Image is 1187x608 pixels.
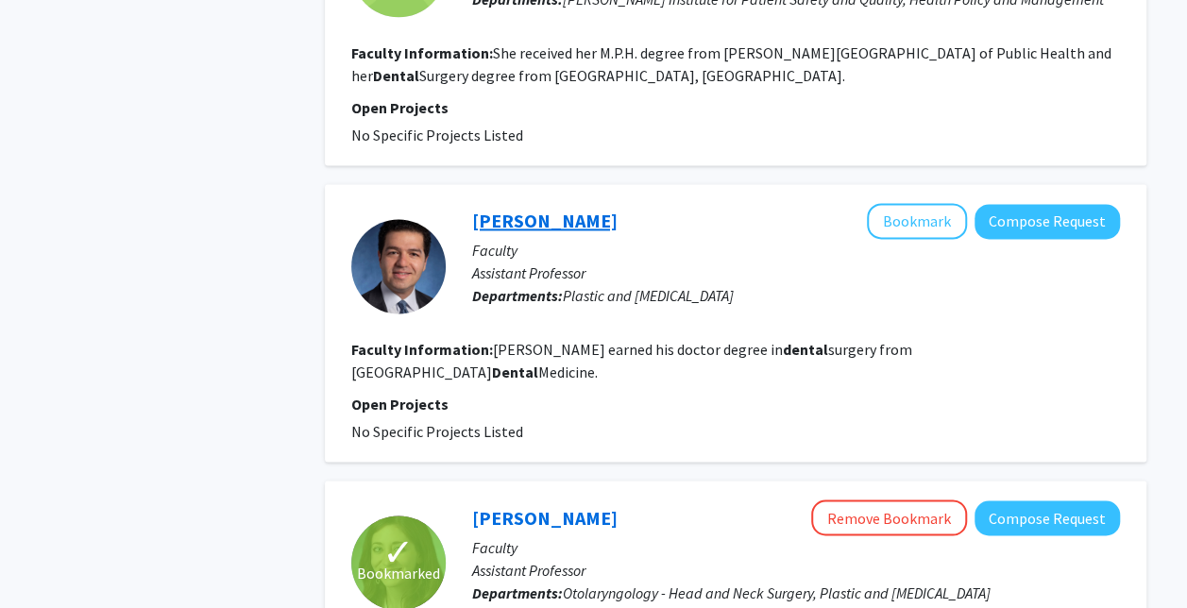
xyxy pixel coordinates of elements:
p: Assistant Professor [472,262,1120,284]
b: Dental [373,66,419,85]
b: Dental [492,363,538,381]
p: Assistant Professor [472,558,1120,581]
button: Remove Bookmark [811,499,967,535]
span: Bookmarked [357,561,440,583]
b: Faculty Information: [351,340,493,359]
button: Compose Request to Ilana Zinn [975,500,1120,535]
p: Open Projects [351,96,1120,119]
span: No Specific Projects Listed [351,422,523,441]
b: Departments: [472,583,563,601]
b: dental [783,340,828,359]
p: Faculty [472,535,1120,558]
a: [PERSON_NAME] [472,505,618,529]
button: Add Pasha Shakoori to Bookmarks [867,203,967,239]
button: Compose Request to Pasha Shakoori [975,204,1120,239]
fg-read-more: [PERSON_NAME] earned his doctor degree in surgery from [GEOGRAPHIC_DATA] Medicine. [351,340,912,381]
fg-read-more: She received her M.P.H. degree from [PERSON_NAME][GEOGRAPHIC_DATA] of Public Health and her Surge... [351,43,1111,85]
p: Faculty [472,239,1120,262]
b: Faculty Information: [351,43,493,62]
a: [PERSON_NAME] [472,209,618,232]
span: Plastic and [MEDICAL_DATA] [563,286,734,305]
p: Open Projects [351,393,1120,415]
b: Departments: [472,286,563,305]
span: Otolaryngology - Head and Neck Surgery, Plastic and [MEDICAL_DATA] [563,583,991,601]
span: ✓ [382,542,415,561]
iframe: Chat [14,523,80,594]
span: No Specific Projects Listed [351,126,523,144]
